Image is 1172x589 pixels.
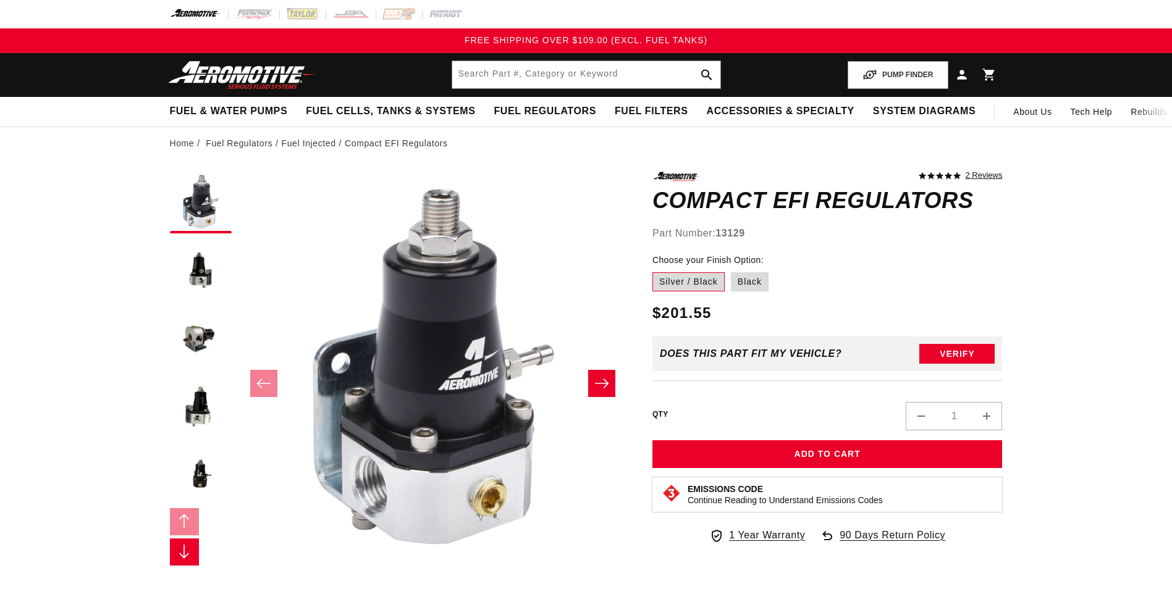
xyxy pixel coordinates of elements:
legend: Choose your Finish Option: [652,254,765,267]
summary: Fuel Filters [605,97,698,126]
p: Continue Reading to Understand Emissions Codes [688,495,883,506]
button: Load image 1 in gallery view [170,172,232,233]
button: Slide right [588,370,615,397]
button: search button [693,61,720,88]
img: Emissions code [662,483,681,503]
span: About Us [1013,107,1052,117]
span: 90 Days Return Policy [840,527,945,556]
strong: 13129 [715,228,745,238]
summary: Fuel & Water Pumps [161,97,297,126]
span: $201.55 [652,302,712,324]
button: Load image 5 in gallery view [170,443,232,505]
a: 90 Days Return Policy [820,527,945,556]
span: Fuel & Water Pumps [170,105,288,118]
span: System Diagrams [873,105,976,118]
summary: Fuel Cells, Tanks & Systems [297,97,484,126]
strong: Emissions Code [688,484,763,494]
a: 2 reviews [966,172,1003,180]
a: 1 Year Warranty [709,527,805,543]
summary: Accessories & Specialty [698,97,864,126]
summary: Fuel Regulators [484,97,605,126]
label: Silver / Black [652,272,725,292]
button: PUMP FINDER [848,61,948,89]
button: Verify [919,344,995,364]
a: About Us [1004,97,1061,127]
button: Load image 4 in gallery view [170,375,232,437]
span: Fuel Filters [615,105,688,118]
summary: System Diagrams [864,97,985,126]
div: Does This part fit My vehicle? [660,348,842,359]
button: Add to Cart [652,440,1003,468]
span: Accessories & Specialty [707,105,854,118]
li: Compact EFI Regulators [345,136,447,150]
div: Part Number: [652,225,1003,241]
li: Fuel Injected [282,136,345,150]
h1: Compact EFI Regulators [652,191,1003,211]
span: FREE SHIPPING OVER $109.00 (EXCL. FUEL TANKS) [465,35,707,45]
button: Slide left [250,370,277,397]
button: Load image 3 in gallery view [170,307,232,369]
span: Tech Help [1071,105,1113,119]
button: Slide right [170,538,200,566]
span: Fuel Cells, Tanks & Systems [306,105,475,118]
span: 1 Year Warranty [729,527,805,543]
nav: breadcrumbs [170,136,1003,150]
button: Emissions CodeContinue Reading to Understand Emissions Codes [688,483,883,506]
summary: Tech Help [1061,97,1122,127]
li: Fuel Regulators [206,136,281,150]
label: QTY [652,409,668,420]
label: Black [731,272,769,292]
a: Home [170,136,195,150]
button: Load image 2 in gallery view [170,240,232,301]
img: Aeromotive [165,61,319,90]
button: Slide left [170,508,200,535]
span: Rebuilds [1131,105,1167,119]
span: Fuel Regulators [494,105,596,118]
input: Search by Part Number, Category or Keyword [452,61,720,88]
